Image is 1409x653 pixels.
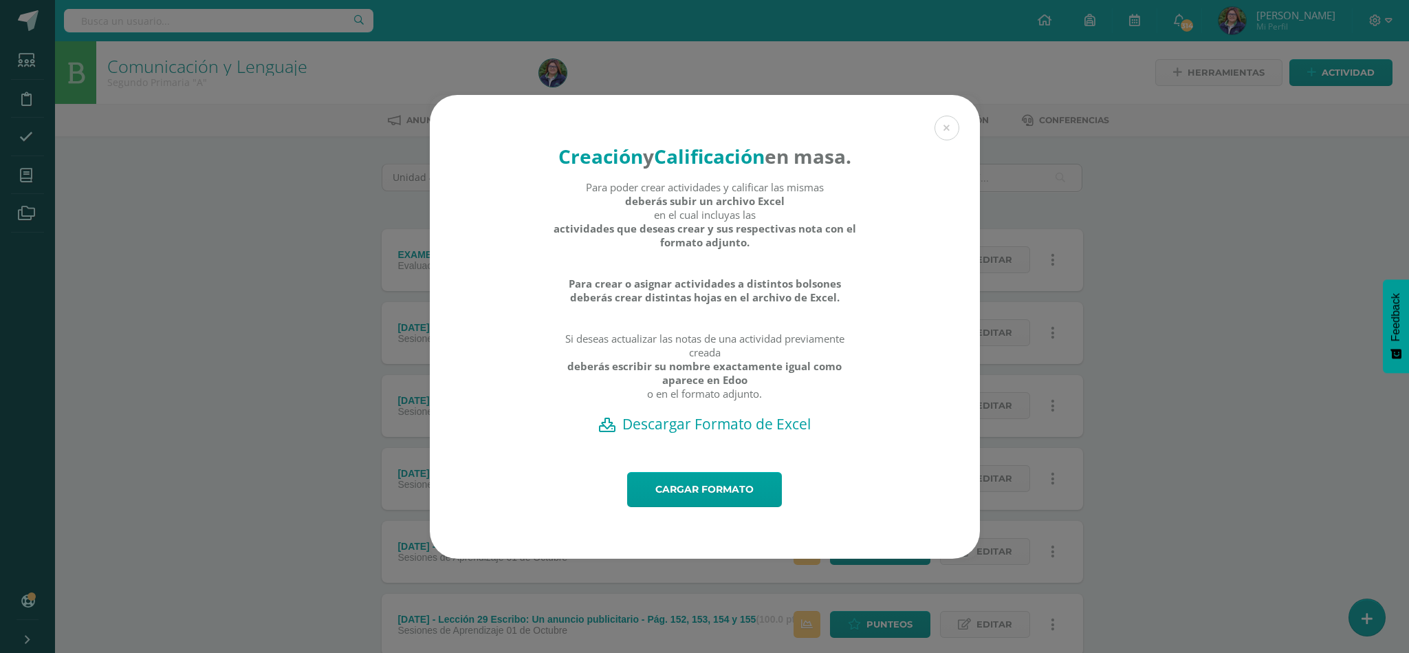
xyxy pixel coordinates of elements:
div: Para poder crear actividades y calificar las mismas en el cual incluyas las Si deseas actualizar ... [552,180,857,414]
a: Descargar Formato de Excel [454,414,956,433]
strong: deberás escribir su nombre exactamente igual como aparece en Edoo [552,359,857,387]
strong: Creación [558,143,643,169]
strong: actividades que deseas crear y sus respectivas nota con el formato adjunto. [552,222,857,249]
button: Feedback - Mostrar encuesta [1383,279,1409,373]
button: Close (Esc) [935,116,959,140]
span: Feedback [1390,293,1402,341]
h4: en masa. [552,143,857,169]
strong: Calificación [654,143,765,169]
strong: Para crear o asignar actividades a distintos bolsones deberás crear distintas hojas en el archivo... [552,277,857,304]
strong: y [643,143,654,169]
strong: deberás subir un archivo Excel [625,194,785,208]
a: Cargar formato [627,472,782,507]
